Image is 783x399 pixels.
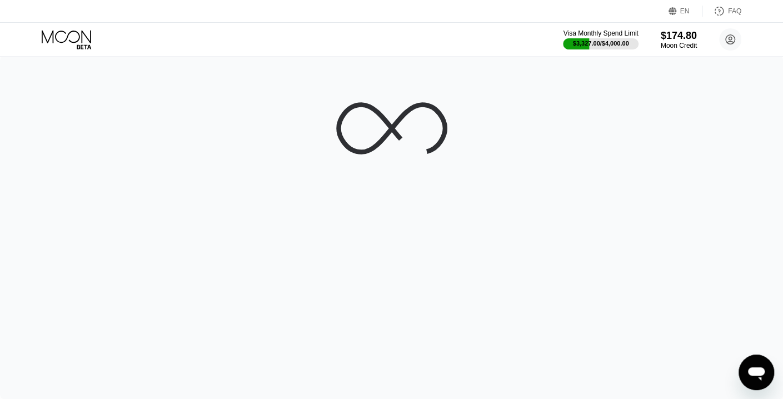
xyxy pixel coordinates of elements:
div: FAQ [728,7,741,15]
div: $174.80Moon Credit [661,30,697,49]
div: EN [669,6,702,17]
div: EN [680,7,690,15]
div: $3,327.00 / $4,000.00 [573,40,629,47]
div: Moon Credit [661,42,697,49]
iframe: Button to launch messaging window [739,355,774,390]
div: Visa Monthly Spend Limit$3,327.00/$4,000.00 [563,29,638,49]
div: Visa Monthly Spend Limit [563,29,638,37]
div: $174.80 [661,30,697,42]
div: FAQ [702,6,741,17]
